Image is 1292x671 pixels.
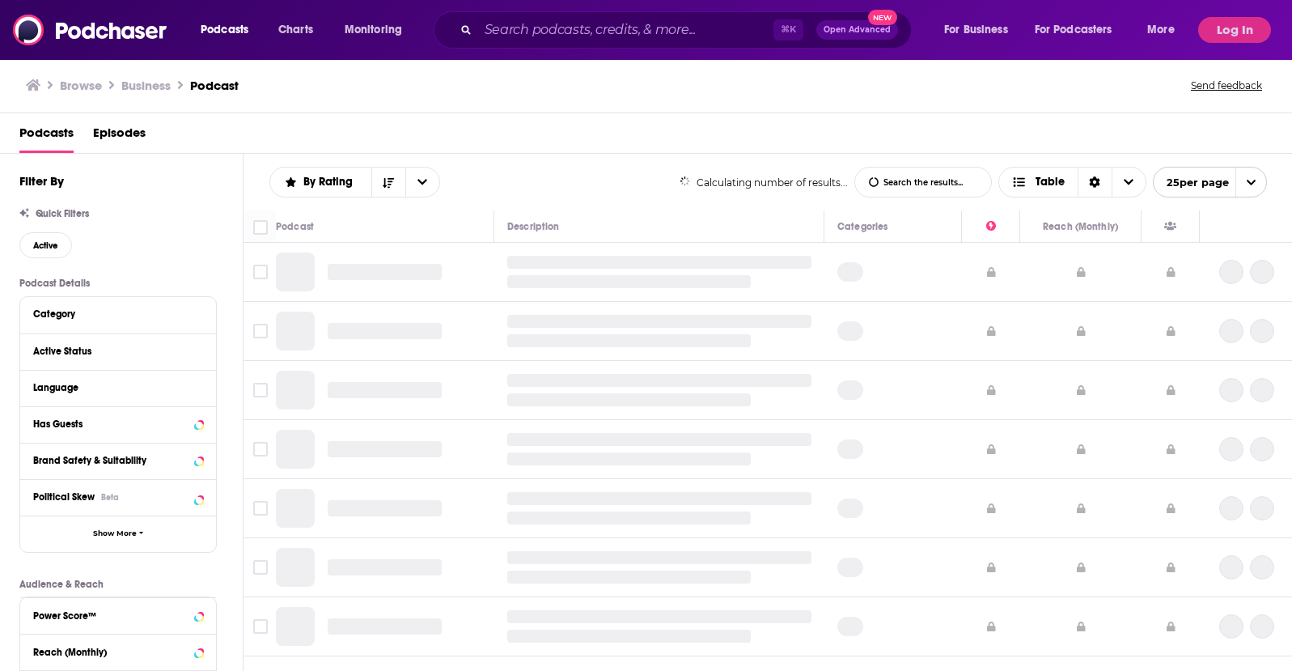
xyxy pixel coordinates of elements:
[19,278,217,289] p: Podcast Details
[1153,167,1267,197] button: open menu
[1035,19,1112,41] span: For Podcasters
[998,167,1146,197] button: Choose View
[121,78,171,93] h1: Business
[19,173,64,189] h2: Filter By
[33,641,203,661] button: Reach (Monthly)
[449,11,927,49] div: Search podcasts, credits, & more...
[303,176,358,188] span: By Rating
[33,605,203,625] button: Power Score™
[13,15,168,45] img: Podchaser - Follow, Share and Rate Podcasts
[816,20,898,40] button: Open AdvancedNew
[19,232,72,258] button: Active
[824,26,891,34] span: Open Advanced
[933,17,1028,43] button: open menu
[33,304,203,324] button: Category
[253,442,268,457] span: Toggle select row
[253,265,268,279] span: Toggle select row
[268,17,323,43] a: Charts
[19,120,74,153] a: Podcasts
[93,120,146,153] a: Episodes
[253,383,268,397] span: Toggle select row
[33,241,58,250] span: Active
[269,167,440,197] h2: Choose List sort
[1164,217,1176,236] div: Has Guests
[33,377,203,397] button: Language
[253,324,268,338] span: Toggle select row
[93,529,137,538] span: Show More
[20,516,216,552] button: Show More
[276,217,314,236] div: Podcast
[944,19,1008,41] span: For Business
[1186,78,1267,93] button: Send feedback
[1147,19,1175,41] span: More
[190,78,239,93] h3: Podcast
[253,619,268,634] span: Toggle select row
[33,341,203,361] button: Active Status
[33,647,189,658] div: Reach (Monthly)
[478,17,773,43] input: Search podcasts, credits, & more...
[101,492,119,503] div: Beta
[33,414,203,434] button: Has Guests
[986,217,996,236] div: Power Score
[371,168,405,197] button: Sort Direction
[33,455,189,466] div: Brand Safety & Suitability
[1198,17,1271,43] button: Log In
[33,346,193,357] div: Active Status
[33,308,193,320] div: Category
[33,450,203,470] button: Brand Safety & Suitability
[773,19,803,40] span: ⌘ K
[680,176,849,189] div: Calculating number of results...
[253,501,268,516] span: Toggle select row
[33,491,95,503] span: Political Skew
[1036,176,1065,188] span: Table
[60,78,102,93] a: Browse
[1078,168,1112,197] div: Sort Direction
[1154,170,1229,195] span: 25 per page
[837,217,887,236] div: Categories
[33,382,193,393] div: Language
[253,560,268,575] span: Toggle select row
[1043,217,1118,236] div: Reach (Monthly)
[33,418,189,430] div: Has Guests
[201,19,248,41] span: Podcasts
[33,610,189,622] div: Power Score™
[345,19,402,41] span: Monitoring
[278,19,313,41] span: Charts
[189,17,269,43] button: open menu
[405,168,439,197] button: open menu
[1136,17,1195,43] button: open menu
[19,579,217,590] p: Audience & Reach
[1024,17,1136,43] button: open menu
[270,176,371,188] button: open menu
[868,10,897,25] span: New
[507,217,559,236] div: Description
[36,208,89,219] span: Quick Filters
[33,486,203,507] button: Political SkewBeta
[333,17,423,43] button: open menu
